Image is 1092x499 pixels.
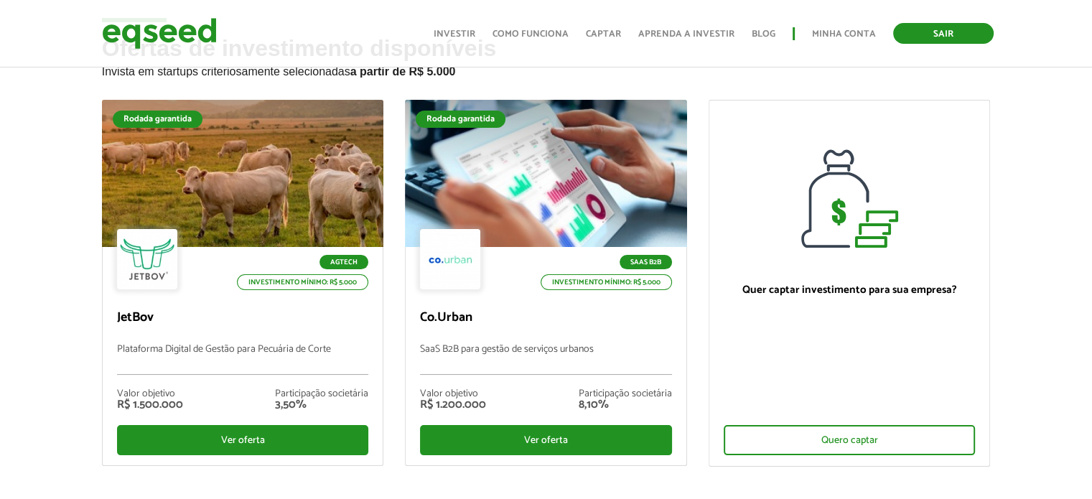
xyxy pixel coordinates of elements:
div: Valor objetivo [117,389,183,399]
strong: a partir de R$ 5.000 [350,65,456,78]
div: Rodada garantida [416,111,505,128]
a: Blog [752,29,775,39]
p: Investimento mínimo: R$ 5.000 [541,274,672,290]
a: Sair [893,23,994,44]
div: 3,50% [275,399,368,411]
div: Ver oferta [420,425,672,455]
img: EqSeed [102,14,217,52]
div: Participação societária [579,389,672,399]
a: Minha conta [812,29,876,39]
div: Valor objetivo [420,389,486,399]
div: Ver oferta [117,425,369,455]
p: Invista em startups criteriosamente selecionadas [102,61,991,78]
div: Participação societária [275,389,368,399]
p: Agtech [319,255,368,269]
p: SaaS B2B [620,255,672,269]
p: JetBov [117,310,369,326]
a: Como funciona [493,29,569,39]
a: Captar [586,29,621,39]
a: Quer captar investimento para sua empresa? Quero captar [709,100,991,467]
a: Investir [434,29,475,39]
a: Aprenda a investir [638,29,734,39]
a: Rodada garantida SaaS B2B Investimento mínimo: R$ 5.000 Co.Urban SaaS B2B para gestão de serviços... [405,100,687,466]
p: Plataforma Digital de Gestão para Pecuária de Corte [117,344,369,375]
div: Quero captar [724,425,976,455]
h2: Ofertas de investimento disponíveis [102,36,991,100]
p: Co.Urban [420,310,672,326]
div: 8,10% [579,399,672,411]
p: SaaS B2B para gestão de serviços urbanos [420,344,672,375]
div: R$ 1.500.000 [117,399,183,411]
div: R$ 1.200.000 [420,399,486,411]
p: Investimento mínimo: R$ 5.000 [237,274,368,290]
div: Rodada garantida [113,111,202,128]
a: Rodada garantida Agtech Investimento mínimo: R$ 5.000 JetBov Plataforma Digital de Gestão para Pe... [102,100,384,466]
p: Quer captar investimento para sua empresa? [724,284,976,297]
